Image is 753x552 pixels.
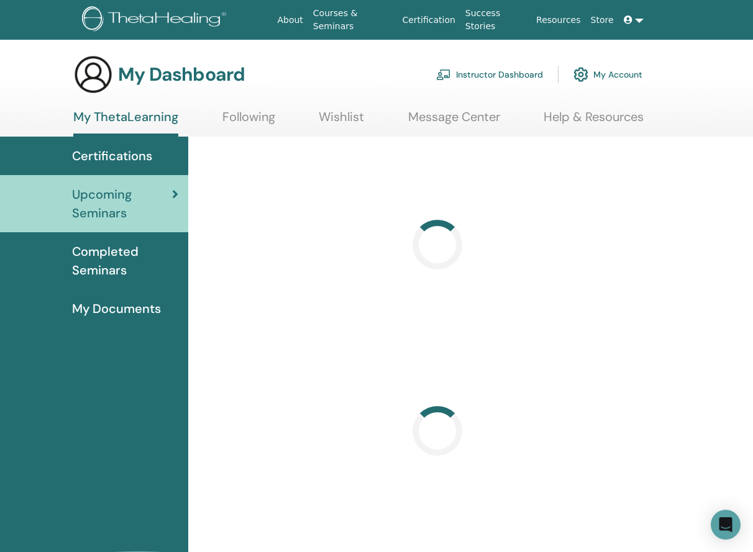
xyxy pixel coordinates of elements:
[73,109,178,137] a: My ThetaLearning
[72,185,172,222] span: Upcoming Seminars
[573,64,588,85] img: cog.svg
[460,2,531,38] a: Success Stories
[308,2,398,38] a: Courses & Seminars
[436,69,451,80] img: chalkboard-teacher.svg
[319,109,364,133] a: Wishlist
[573,61,642,88] a: My Account
[272,9,308,32] a: About
[73,55,113,94] img: generic-user-icon.jpg
[531,9,586,32] a: Resources
[586,9,619,32] a: Store
[72,242,178,279] span: Completed Seminars
[711,510,741,540] div: Open Intercom Messenger
[397,9,460,32] a: Certification
[222,109,275,133] a: Following
[72,147,152,165] span: Certifications
[118,63,245,86] h3: My Dashboard
[408,109,500,133] a: Message Center
[544,109,644,133] a: Help & Resources
[436,61,543,88] a: Instructor Dashboard
[82,6,230,34] img: logo.png
[72,299,161,318] span: My Documents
